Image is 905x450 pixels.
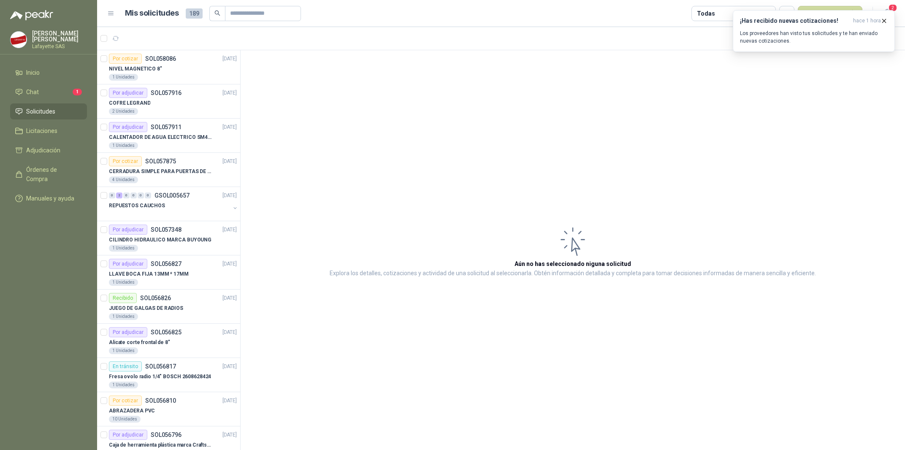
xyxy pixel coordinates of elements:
div: 4 Unidades [109,176,138,183]
a: Licitaciones [10,123,87,139]
p: COFRE LEGRAND [109,99,150,107]
a: En tránsitoSOL056817[DATE] Fresa ovolo radio 1/4" BOSCH 26086284241 Unidades [97,358,240,392]
p: SOL056825 [151,329,182,335]
div: 0 [130,192,137,198]
p: Explora los detalles, cotizaciones y actividad de una solicitud al seleccionarla. Obtén informaci... [330,268,816,279]
p: GSOL005657 [154,192,190,198]
p: SOL057875 [145,158,176,164]
div: 0 [145,192,151,198]
p: Alicate corte frontal de 8" [109,339,170,347]
p: [DATE] [222,226,237,234]
a: RecibidoSOL056826[DATE] JUEGO DE GALGAS DE RADIOS1 Unidades [97,290,240,324]
p: REPUESTOS CAUCHOS [109,202,165,210]
p: SOL056796 [151,432,182,438]
div: Por adjudicar [109,122,147,132]
span: Licitaciones [26,126,57,136]
p: [DATE] [222,89,237,97]
p: [DATE] [222,363,237,371]
div: Por cotizar [109,54,142,64]
button: Nueva solicitud [798,6,862,21]
a: Chat1 [10,84,87,100]
h1: Mis solicitudes [125,7,179,19]
div: Por cotizar [109,396,142,406]
a: Por cotizarSOL056810[DATE] ABRAZADERA PVC10 Unidades [97,392,240,426]
span: 189 [186,8,203,19]
p: SOL057348 [151,227,182,233]
div: 2 Unidades [109,108,138,115]
button: 2 [880,6,895,21]
span: Solicitudes [26,107,55,116]
p: [DATE] [222,260,237,268]
span: Órdenes de Compra [26,165,79,184]
div: Por adjudicar [109,259,147,269]
p: [DATE] [222,294,237,302]
div: 1 Unidades [109,313,138,320]
div: Por adjudicar [109,327,147,337]
div: 1 Unidades [109,142,138,149]
p: JUEGO DE GALGAS DE RADIOS [109,304,183,312]
a: Por adjudicarSOL057348[DATE] CILINDRO HIDRAULICO MARCA BUYOUNG1 Unidades [97,221,240,255]
div: Por adjudicar [109,430,147,440]
img: Company Logo [11,32,27,48]
p: SOL056817 [145,363,176,369]
p: [DATE] [222,157,237,165]
p: CALENTADOR DE AGUA ELECTRICO SM400 5-9LITROS [109,133,214,141]
span: Manuales y ayuda [26,194,74,203]
p: SOL056810 [145,398,176,404]
p: [DATE] [222,123,237,131]
p: [DATE] [222,431,237,439]
p: [DATE] [222,328,237,336]
div: Por cotizar [109,156,142,166]
div: Recibido [109,293,137,303]
p: [DATE] [222,55,237,63]
a: Por adjudicarSOL057916[DATE] COFRE LEGRAND2 Unidades [97,84,240,119]
div: 0 [109,192,115,198]
p: SOL057916 [151,90,182,96]
p: Los proveedores han visto tus solicitudes y te han enviado nuevas cotizaciones. [740,30,888,45]
h3: Aún no has seleccionado niguna solicitud [515,259,631,268]
div: 1 Unidades [109,279,138,286]
div: 1 Unidades [109,245,138,252]
a: Por adjudicarSOL056827[DATE] LLAVE BOCA FIJA 13MM * 17MM1 Unidades [97,255,240,290]
div: En tránsito [109,361,142,371]
div: 2 [116,192,122,198]
a: Órdenes de Compra [10,162,87,187]
p: [PERSON_NAME] [PERSON_NAME] [32,30,87,42]
p: Lafayette SAS [32,44,87,49]
span: Inicio [26,68,40,77]
h3: ¡Has recibido nuevas cotizaciones! [740,17,850,24]
a: Inicio [10,65,87,81]
div: Por adjudicar [109,88,147,98]
p: SOL057911 [151,124,182,130]
a: Por adjudicarSOL056825[DATE] Alicate corte frontal de 8"1 Unidades [97,324,240,358]
p: Caja de herramienta plástica marca Craftsman de 26 pulgadas color rojo y nego [109,441,214,449]
p: [DATE] [222,192,237,200]
div: 1 Unidades [109,74,138,81]
div: 0 [138,192,144,198]
p: SOL056826 [140,295,171,301]
div: 1 Unidades [109,382,138,388]
p: SOL058086 [145,56,176,62]
p: CILINDRO HIDRAULICO MARCA BUYOUNG [109,236,211,244]
div: 10 Unidades [109,416,141,423]
a: Adjudicación [10,142,87,158]
span: search [214,10,220,16]
span: 2 [888,4,897,12]
button: ¡Has recibido nuevas cotizaciones!hace 1 hora Los proveedores han visto tus solicitudes y te han ... [733,10,895,52]
span: Adjudicación [26,146,60,155]
div: Todas [697,9,715,18]
a: Manuales y ayuda [10,190,87,206]
a: Solicitudes [10,103,87,119]
span: 1 [73,89,82,95]
p: ABRAZADERA PVC [109,407,155,415]
img: Logo peakr [10,10,53,20]
a: 0 2 0 0 0 0 GSOL005657[DATE] REPUESTOS CAUCHOS [109,190,238,217]
div: 1 Unidades [109,347,138,354]
p: LLAVE BOCA FIJA 13MM * 17MM [109,270,189,278]
div: Por adjudicar [109,225,147,235]
p: Fresa ovolo radio 1/4" BOSCH 2608628424 [109,373,211,381]
span: hace 1 hora [853,17,881,24]
a: Por cotizarSOL058086[DATE] NIVEL MAGNETICO 8"1 Unidades [97,50,240,84]
p: SOL056827 [151,261,182,267]
p: CERRADURA SIMPLE PARA PUERTAS DE VIDRIO [109,168,214,176]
